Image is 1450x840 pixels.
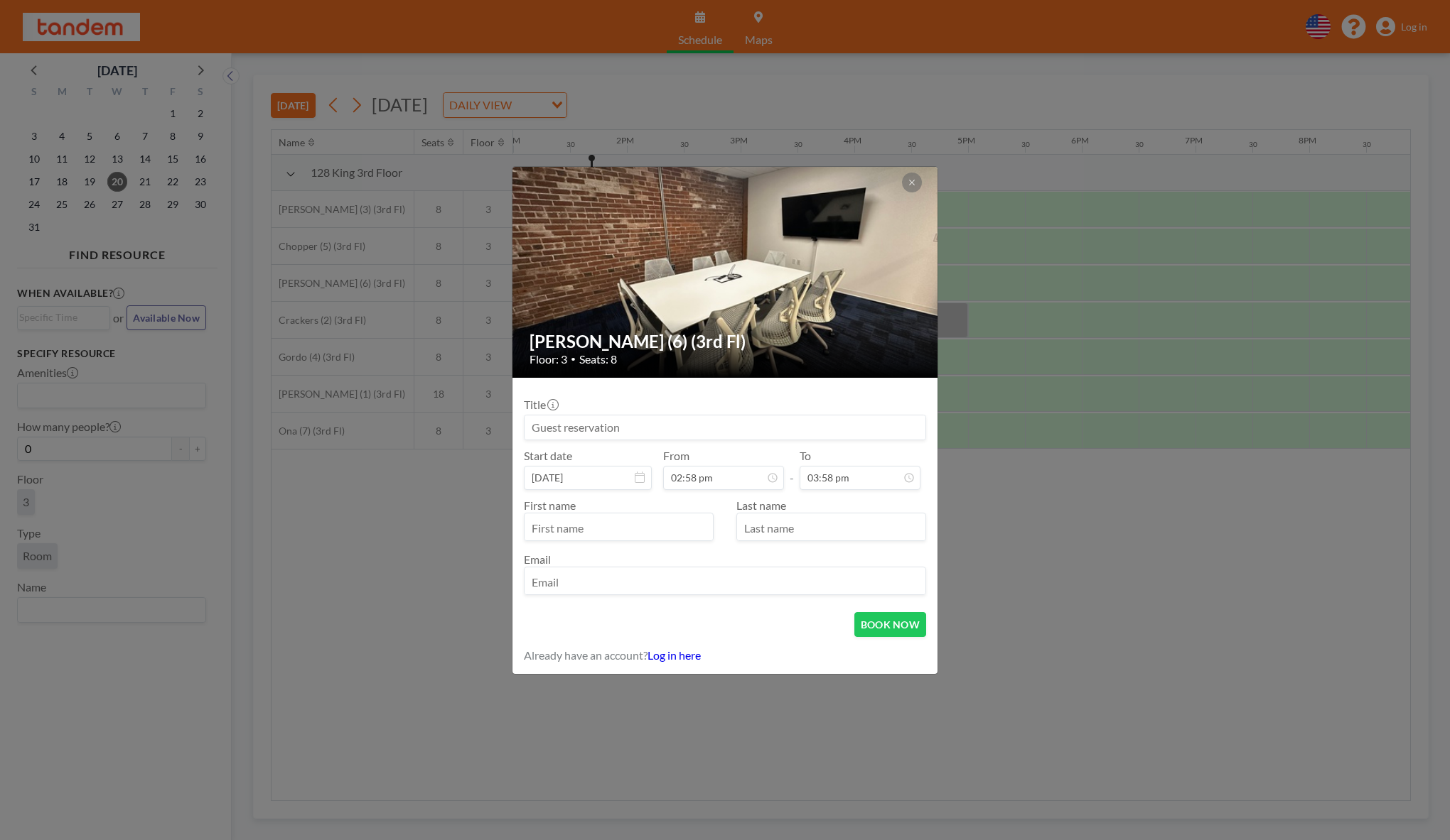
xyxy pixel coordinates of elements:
h2: [PERSON_NAME] (6) (3rd Fl) [530,331,922,352]
label: Title [524,398,557,412]
input: Email [525,570,925,594]
span: • [571,354,576,364]
button: BOOK NOW [854,612,926,637]
label: Last name [736,498,786,512]
span: Floor: 3 [530,352,567,366]
input: First name [525,516,713,540]
label: Email [524,552,551,566]
input: Guest reservation [525,415,925,440]
span: - [790,454,794,485]
label: First name [524,498,576,512]
img: 537.jpg [512,112,939,432]
span: Already have an account? [524,648,648,662]
a: Log in here [648,648,701,662]
input: Last name [737,516,925,540]
span: Seats: 8 [579,352,617,366]
label: To [800,449,811,463]
label: From [663,449,689,463]
label: Start date [524,449,572,463]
